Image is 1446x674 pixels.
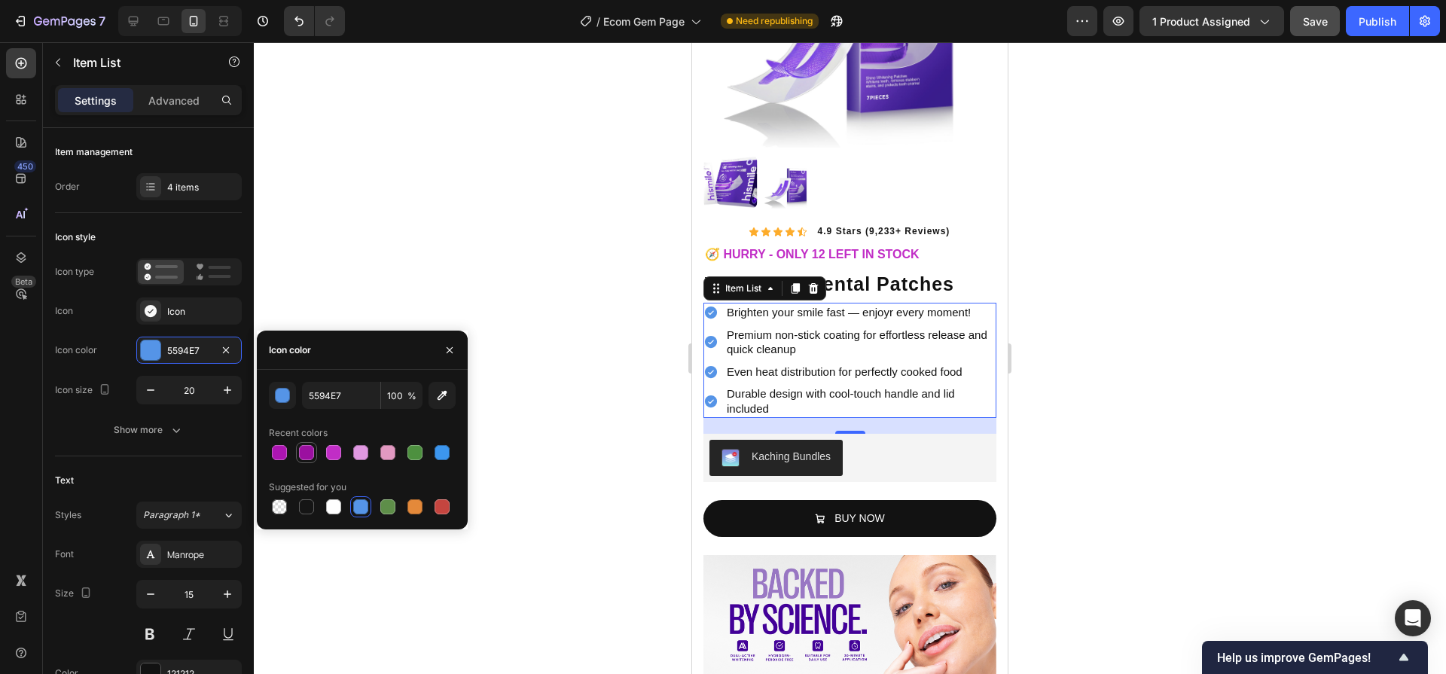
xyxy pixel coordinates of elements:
div: Open Intercom Messenger [1395,600,1431,636]
div: Recent colors [269,426,328,440]
span: Ecom Gem Page [603,14,685,29]
span: % [407,389,416,403]
input: Eg: FFFFFF [302,382,380,409]
div: Text [55,474,74,487]
span: / [596,14,600,29]
div: Item management [55,145,133,159]
button: Publish [1346,6,1409,36]
div: Icon color [269,343,311,357]
div: Icon style [55,230,96,244]
div: Size [55,584,95,604]
div: Icon type [55,265,94,279]
div: Icon [167,305,238,319]
div: Order [55,180,80,194]
p: Settings [75,93,117,108]
div: Styles [55,508,81,522]
div: Publish [1359,14,1396,29]
div: Icon [55,304,73,318]
iframe: Design area [692,42,1008,674]
div: Font [55,547,74,561]
div: Suggested for you [269,480,346,494]
div: Icon color [55,343,97,357]
span: Save [1303,15,1328,28]
p: Advanced [148,93,200,108]
span: 1 product assigned [1152,14,1250,29]
button: Show more [55,416,242,444]
button: Save [1290,6,1340,36]
div: Beta [11,276,36,288]
img: image_demo.jpg [11,513,304,634]
button: 7 [6,6,112,36]
p: 7 [99,12,105,30]
div: Icon size [55,380,114,401]
span: Help us improve GemPages! [1217,651,1395,665]
button: Show survey - Help us improve GemPages! [1217,648,1413,666]
p: Item List [73,53,201,72]
span: Need republishing [736,14,813,28]
button: 1 product assigned [1139,6,1284,36]
div: 5594E7 [167,344,211,358]
div: 450 [14,160,36,172]
div: Manrope [167,548,238,562]
div: Undo/Redo [284,6,345,36]
div: Show more [114,422,184,438]
button: Paragraph 1* [136,502,242,529]
div: 4 items [167,181,238,194]
span: Paragraph 1* [143,508,200,522]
